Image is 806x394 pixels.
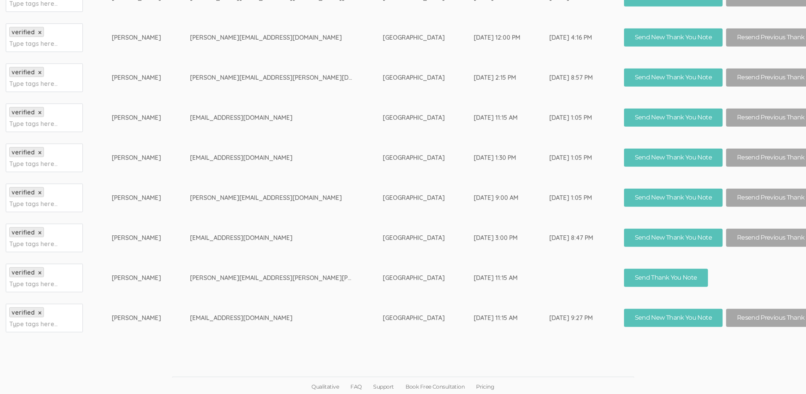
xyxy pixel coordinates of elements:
[190,98,383,138] td: [EMAIL_ADDRESS][DOMAIN_NAME]
[190,138,383,178] td: [EMAIL_ADDRESS][DOMAIN_NAME]
[12,268,35,276] span: verified
[38,270,42,276] a: ×
[624,109,723,127] button: Send New Thank You Note
[112,258,190,298] td: [PERSON_NAME]
[474,178,549,218] td: [DATE] 9:00 AM
[624,269,708,287] button: Send Thank You Note
[474,258,549,298] td: [DATE] 11:15 AM
[12,108,35,116] span: verified
[549,314,595,322] div: [DATE] 9:27 PM
[190,258,383,298] td: [PERSON_NAME][EMAIL_ADDRESS][PERSON_NAME][PERSON_NAME][DOMAIN_NAME]
[383,98,474,138] td: [GEOGRAPHIC_DATA]
[112,298,190,338] td: [PERSON_NAME]
[474,298,549,338] td: [DATE] 11:15 AM
[9,159,57,169] input: Type tags here...
[474,138,549,178] td: [DATE] 1:30 PM
[190,218,383,258] td: [EMAIL_ADDRESS][DOMAIN_NAME]
[12,28,35,36] span: verified
[9,199,57,209] input: Type tags here...
[383,18,474,58] td: [GEOGRAPHIC_DATA]
[12,68,35,76] span: verified
[624,189,723,207] button: Send New Thank You Note
[474,218,549,258] td: [DATE] 3:00 PM
[9,279,57,289] input: Type tags here...
[383,138,474,178] td: [GEOGRAPHIC_DATA]
[112,18,190,58] td: [PERSON_NAME]
[624,229,723,247] button: Send New Thank You Note
[549,233,595,242] div: [DATE] 8:47 PM
[38,109,42,116] a: ×
[624,149,723,167] button: Send New Thank You Note
[474,98,549,138] td: [DATE] 11:15 AM
[112,138,190,178] td: [PERSON_NAME]
[12,188,35,196] span: verified
[38,69,42,76] a: ×
[38,230,42,236] a: ×
[383,258,474,298] td: [GEOGRAPHIC_DATA]
[549,113,595,122] div: [DATE] 1:05 PM
[9,119,57,129] input: Type tags here...
[12,148,35,156] span: verified
[112,218,190,258] td: [PERSON_NAME]
[38,29,42,36] a: ×
[190,178,383,218] td: [PERSON_NAME][EMAIL_ADDRESS][DOMAIN_NAME]
[38,310,42,316] a: ×
[190,298,383,338] td: [EMAIL_ADDRESS][DOMAIN_NAME]
[12,228,35,236] span: verified
[767,357,806,394] iframe: Chat Widget
[549,193,595,202] div: [DATE] 1:05 PM
[190,58,383,98] td: [PERSON_NAME][EMAIL_ADDRESS][PERSON_NAME][DOMAIN_NAME]
[549,33,595,42] div: [DATE] 4:16 PM
[38,149,42,156] a: ×
[624,29,723,47] button: Send New Thank You Note
[9,239,57,249] input: Type tags here...
[9,39,57,49] input: Type tags here...
[38,189,42,196] a: ×
[624,309,723,327] button: Send New Thank You Note
[549,73,595,82] div: [DATE] 8:57 PM
[9,79,57,89] input: Type tags here...
[112,58,190,98] td: [PERSON_NAME]
[474,58,549,98] td: [DATE] 2:15 PM
[549,153,595,162] div: [DATE] 1:05 PM
[9,319,57,329] input: Type tags here...
[383,298,474,338] td: [GEOGRAPHIC_DATA]
[383,58,474,98] td: [GEOGRAPHIC_DATA]
[190,18,383,58] td: [PERSON_NAME][EMAIL_ADDRESS][DOMAIN_NAME]
[624,69,723,87] button: Send New Thank You Note
[383,218,474,258] td: [GEOGRAPHIC_DATA]
[112,98,190,138] td: [PERSON_NAME]
[112,178,190,218] td: [PERSON_NAME]
[12,308,35,316] span: verified
[474,18,549,58] td: [DATE] 12:00 PM
[383,178,474,218] td: [GEOGRAPHIC_DATA]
